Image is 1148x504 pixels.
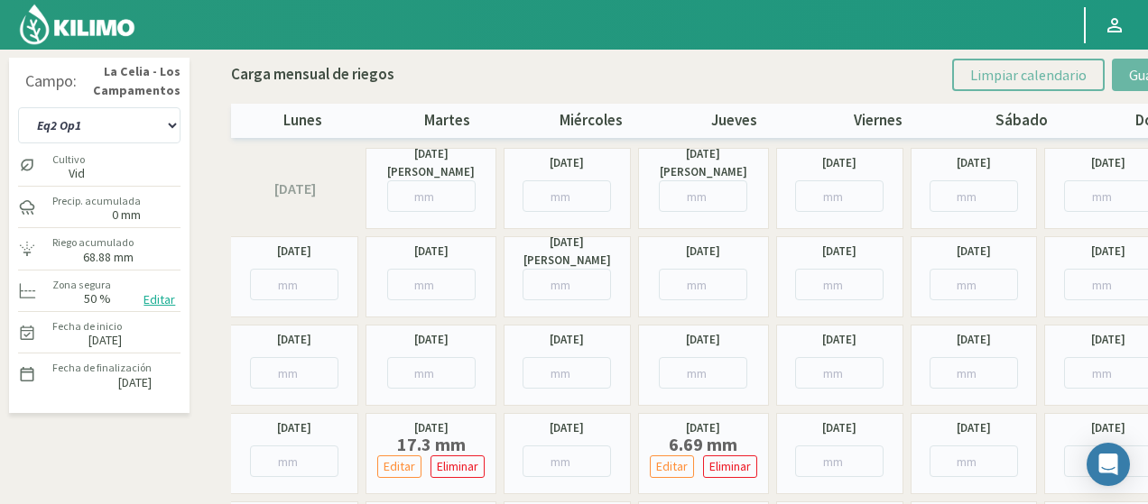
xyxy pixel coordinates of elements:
input: mm [523,180,611,212]
input: mm [659,180,747,212]
input: mm [795,445,884,477]
input: mm [930,269,1018,300]
p: sábado [950,109,1094,133]
label: [DATE] [686,243,720,261]
button: Editar [138,289,181,310]
label: 0 mm [112,209,141,221]
input: mm [795,269,884,300]
p: lunes [231,109,375,133]
label: [DATE][PERSON_NAME] [511,234,624,270]
input: mm [930,445,1018,477]
button: Limpiar calendario [952,59,1105,91]
label: [DATE] [957,243,991,261]
label: 17.3 mm [373,437,489,452]
strong: La Celia - Los Campamentos [77,62,181,101]
input: mm [523,445,611,477]
input: mm [250,357,338,389]
label: Precip. acumulada [52,193,141,209]
input: mm [523,357,611,389]
label: 50 % [84,293,111,305]
input: mm [387,357,476,389]
label: [DATE] [822,419,856,437]
input: mm [659,357,747,389]
input: mm [387,180,476,212]
label: [DATE] [277,331,311,349]
label: 68.88 mm [83,252,134,263]
label: [DATE] [277,243,311,261]
p: martes [375,109,519,133]
p: Eliminar [709,456,751,477]
input: mm [523,269,611,300]
div: Campo: [25,72,77,90]
p: miércoles [519,109,662,133]
input: mm [387,269,476,300]
img: Kilimo [18,3,136,46]
label: [DATE] [957,419,991,437]
label: [DATE] [1091,243,1125,261]
p: Carga mensual de riegos [231,63,394,87]
div: Open Intercom Messenger [1087,443,1130,486]
label: [DATE] [414,331,449,349]
input: mm [250,445,338,477]
button: Editar [650,455,694,478]
label: [DATE] [550,419,584,437]
label: [DATE] [686,419,720,437]
p: Eliminar [437,456,478,477]
label: [DATE] [550,154,584,172]
label: [DATE] [1091,331,1125,349]
p: Editar [384,456,415,477]
label: [DATE][PERSON_NAME] [645,145,762,181]
p: jueves [662,109,806,133]
label: [DATE] [686,331,720,349]
input: mm [930,180,1018,212]
label: Vid [52,168,85,179]
input: mm [795,180,884,212]
label: [DATE] [1091,419,1125,437]
input: mm [250,269,338,300]
label: [DATE] [957,331,991,349]
label: [DATE] [277,419,311,437]
label: [DATE] [118,377,152,389]
button: Editar [377,455,421,478]
label: [DATE] [550,331,584,349]
p: Editar [656,456,688,477]
label: Fecha de finalización [52,360,152,376]
label: Cultivo [52,151,85,168]
label: [DATE] [822,154,856,172]
p: viernes [806,109,949,133]
label: [DATE] [414,243,449,261]
span: Limpiar calendario [970,66,1087,84]
label: [DATE] [88,334,122,346]
label: [DATE][PERSON_NAME] [373,145,489,181]
label: Zona segura [52,277,111,293]
label: [DATE] [822,243,856,261]
input: mm [795,357,884,389]
input: mm [659,269,747,300]
button: Eliminar [703,455,757,478]
label: Fecha de inicio [52,318,122,334]
label: [DATE] [822,331,856,349]
label: [DATE] [1091,154,1125,172]
button: Eliminar [430,455,485,478]
input: mm [930,357,1018,389]
label: Riego acumulado [52,234,134,251]
label: [DATE] [957,154,991,172]
label: [DATE] [414,419,449,437]
label: [DATE] [274,178,316,199]
label: 6.69 mm [645,437,762,452]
